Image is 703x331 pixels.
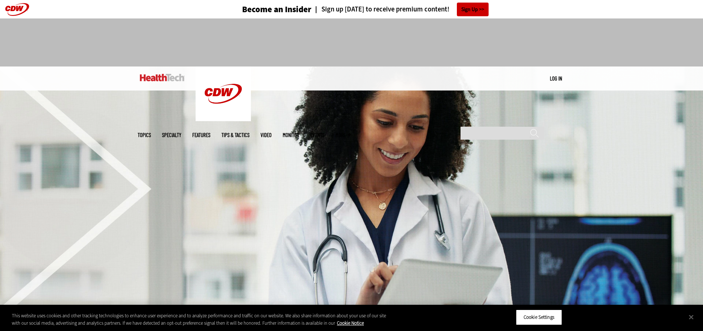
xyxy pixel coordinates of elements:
a: Tips & Tactics [221,132,249,138]
span: More [335,132,351,138]
img: Home [196,66,251,121]
span: Specialty [162,132,181,138]
div: This website uses cookies and other tracking technologies to enhance user experience and to analy... [12,312,387,327]
a: Sign Up [457,3,489,16]
iframe: advertisement [217,26,486,59]
a: Log in [550,75,562,82]
a: Become an Insider [214,5,311,14]
button: Close [683,309,699,325]
a: More information about your privacy [337,320,364,326]
span: Topics [138,132,151,138]
button: Cookie Settings [516,310,562,325]
div: User menu [550,75,562,82]
h3: Become an Insider [242,5,311,14]
a: Sign up [DATE] to receive premium content! [311,6,449,13]
a: MonITor [283,132,299,138]
a: Features [192,132,210,138]
a: Events [310,132,324,138]
a: CDW [196,115,251,123]
img: Home [140,74,185,81]
a: Video [261,132,272,138]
